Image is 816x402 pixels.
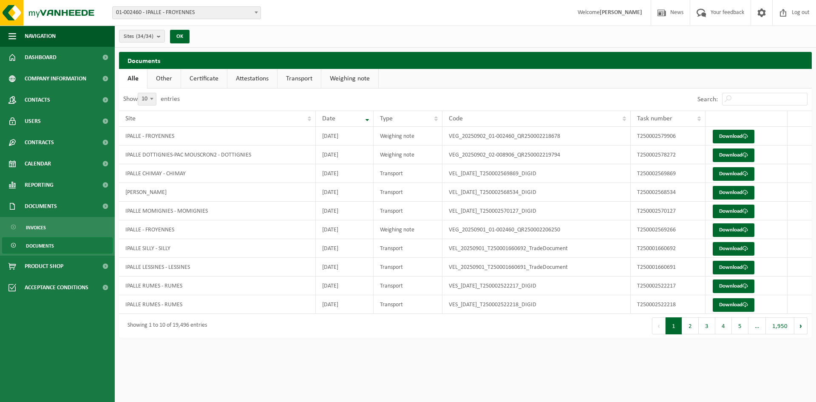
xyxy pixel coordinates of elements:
[25,89,50,111] span: Contacts
[374,258,442,277] td: Transport
[715,317,732,334] button: 4
[631,239,705,258] td: T250001660692
[181,69,227,88] a: Certificate
[119,164,316,183] td: IPALLE CHIMAY - CHIMAY
[136,34,153,39] count: (34/34)
[374,239,442,258] td: Transport
[631,127,705,145] td: T250002579906
[442,164,631,183] td: VEL_[DATE]_T250002569869_DIGID
[119,145,316,164] td: IPALLE DOTTIGNIES-PAC MOUSCRON2 - DOTTIGNIES
[113,7,261,19] span: 01-002460 - IPALLE - FROYENNES
[699,317,715,334] button: 3
[119,127,316,145] td: IPALLE - FROYENNES
[442,295,631,314] td: VES_[DATE]_T250002522218_DIGID
[25,68,86,89] span: Company information
[316,220,374,239] td: [DATE]
[25,196,57,217] span: Documents
[25,174,54,196] span: Reporting
[442,220,631,239] td: VEG_20250901_01-002460_QR250002206250
[316,277,374,295] td: [DATE]
[147,69,181,88] a: Other
[25,153,51,174] span: Calendar
[374,164,442,183] td: Transport
[631,220,705,239] td: T250002569266
[449,115,463,122] span: Code
[119,183,316,202] td: [PERSON_NAME]
[119,258,316,277] td: IPALLE LESSINES - LESSINES
[442,183,631,202] td: VEL_[DATE]_T250002568534_DIGID
[713,242,754,256] a: Download
[682,317,699,334] button: 2
[112,6,261,19] span: 01-002460 - IPALLE - FROYENNES
[442,277,631,295] td: VES_[DATE]_T250002522217_DIGID
[119,202,316,220] td: IPALLE MOMIGNIES - MOMIGNIES
[631,277,705,295] td: T250002522217
[316,145,374,164] td: [DATE]
[119,30,165,43] button: Sites(34/34)
[316,258,374,277] td: [DATE]
[713,279,754,293] a: Download
[766,317,794,334] button: 1,950
[600,9,642,16] strong: [PERSON_NAME]
[119,52,812,68] h2: Documents
[25,111,41,132] span: Users
[631,202,705,220] td: T250002570127
[138,93,156,105] span: 10
[25,26,56,47] span: Navigation
[374,277,442,295] td: Transport
[713,298,754,312] a: Download
[631,183,705,202] td: T250002568534
[713,130,754,143] a: Download
[26,220,46,236] span: Invoices
[119,220,316,239] td: IPALLE - FROYENNES
[316,295,374,314] td: [DATE]
[713,223,754,237] a: Download
[316,183,374,202] td: [DATE]
[316,164,374,183] td: [DATE]
[227,69,277,88] a: Attestations
[123,96,180,103] label: Show entries
[119,277,316,295] td: IPALLE RUMES - RUMES
[374,145,442,164] td: Weighing note
[794,317,807,334] button: Next
[119,295,316,314] td: IPALLE RUMES - RUMES
[316,127,374,145] td: [DATE]
[631,145,705,164] td: T250002578272
[713,167,754,181] a: Download
[631,295,705,314] td: T250002522218
[713,205,754,218] a: Download
[170,30,190,43] button: OK
[278,69,321,88] a: Transport
[713,186,754,200] a: Download
[316,239,374,258] td: [DATE]
[322,115,335,122] span: Date
[123,318,207,334] div: Showing 1 to 10 of 19,496 entries
[374,220,442,239] td: Weighing note
[119,69,147,88] a: Alle
[316,202,374,220] td: [DATE]
[666,317,682,334] button: 1
[2,237,113,254] a: Documents
[442,239,631,258] td: VEL_20250901_T250001660692_TradeDocument
[732,317,748,334] button: 5
[631,258,705,277] td: T250001660691
[374,183,442,202] td: Transport
[26,238,54,254] span: Documents
[374,202,442,220] td: Transport
[748,317,766,334] span: …
[25,132,54,153] span: Contracts
[697,96,718,103] label: Search:
[631,164,705,183] td: T250002569869
[119,239,316,258] td: IPALLE SILLY - SILLY
[380,115,393,122] span: Type
[442,258,631,277] td: VEL_20250901_T250001660691_TradeDocument
[25,47,57,68] span: Dashboard
[713,261,754,274] a: Download
[124,30,153,43] span: Sites
[442,127,631,145] td: VEG_20250902_01-002460_QR250002218678
[321,69,378,88] a: Weighing note
[713,148,754,162] a: Download
[25,277,88,298] span: Acceptance conditions
[125,115,136,122] span: Site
